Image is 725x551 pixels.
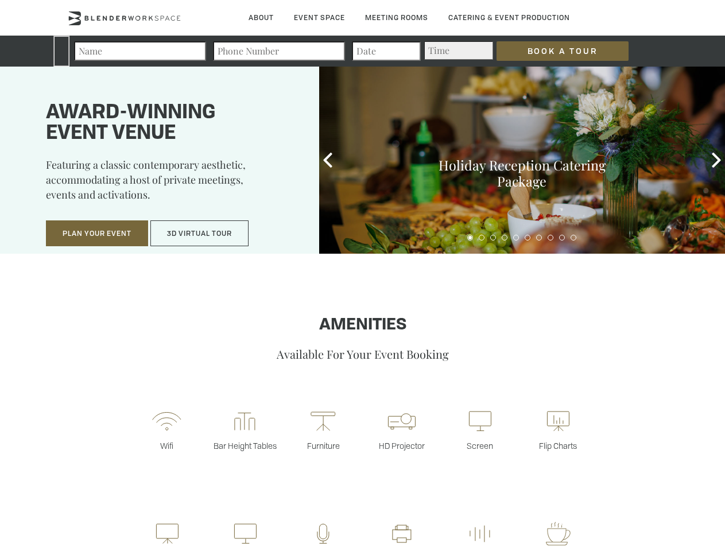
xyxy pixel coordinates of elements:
input: Book a Tour [497,41,629,61]
input: Name [74,41,206,61]
p: Wifi [127,440,206,451]
h1: Amenities [36,316,689,335]
input: Date [352,41,421,61]
p: Bar Height Tables [206,440,284,451]
p: HD Projector [363,440,441,451]
input: Phone Number [213,41,345,61]
p: Furniture [284,440,362,451]
p: Available For Your Event Booking [36,346,689,362]
p: Screen [441,440,519,451]
p: Flip Charts [519,440,597,451]
iframe: Chat Widget [668,496,725,551]
button: Plan Your Event [46,220,148,247]
a: Holiday Reception Catering Package [439,156,606,190]
p: Featuring a classic contemporary aesthetic, accommodating a host of private meetings, events and ... [46,157,290,210]
h1: Award-winning event venue [46,103,290,144]
button: 3D Virtual Tour [150,220,249,247]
